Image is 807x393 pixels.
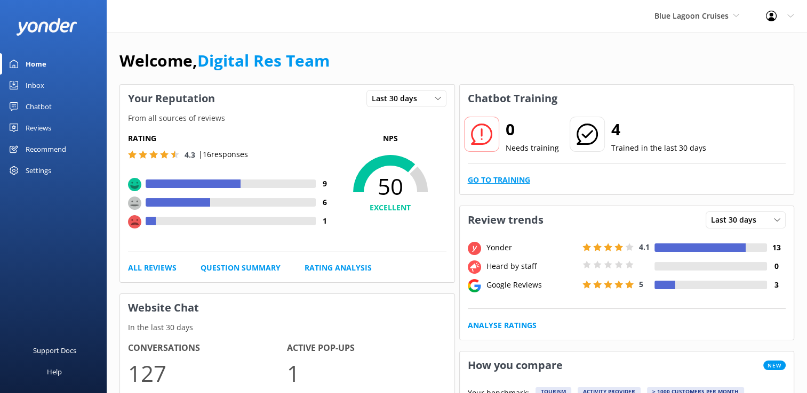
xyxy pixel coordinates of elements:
div: Chatbot [26,96,52,117]
div: Support Docs [33,340,76,361]
p: Trained in the last 30 days [611,142,706,154]
h4: EXCELLENT [334,202,446,214]
h1: Welcome, [119,48,330,73]
h5: Rating [128,133,334,144]
p: | 16 responses [198,149,248,160]
p: From all sources of reviews [120,112,454,124]
div: Heard by staff [484,260,580,272]
div: Help [47,361,62,382]
div: Yonder [484,242,580,253]
h4: 9 [316,178,334,190]
a: Rating Analysis [305,262,372,274]
h3: Review trends [460,206,552,234]
h2: 0 [506,117,559,142]
img: yonder-white-logo.png [16,18,77,36]
span: 4.1 [639,242,650,252]
span: 4.3 [185,150,195,160]
a: Question Summary [201,262,281,274]
h4: Active Pop-ups [287,341,446,355]
a: Analyse Ratings [468,320,537,331]
div: Inbox [26,75,44,96]
span: 50 [334,173,446,200]
h3: Website Chat [120,294,454,322]
a: Digital Res Team [197,50,330,71]
span: 5 [639,279,643,289]
h4: 1 [316,215,334,227]
h4: Conversations [128,341,287,355]
span: Last 30 days [372,93,424,104]
div: Reviews [26,117,51,138]
div: Home [26,53,46,75]
a: Go to Training [468,174,530,186]
h3: Your Reputation [120,85,223,112]
span: Blue Lagoon Cruises [654,11,729,21]
p: In the last 30 days [120,322,454,333]
a: All Reviews [128,262,177,274]
span: New [763,361,786,370]
span: Last 30 days [711,214,763,226]
h4: 6 [316,196,334,208]
h3: Chatbot Training [460,85,565,112]
div: Recommend [26,138,66,160]
p: 1 [287,355,446,391]
h4: 3 [767,279,786,291]
p: 127 [128,355,287,391]
p: Needs training [506,142,559,154]
h4: 13 [767,242,786,253]
div: Google Reviews [484,279,580,291]
div: Settings [26,160,51,181]
h3: How you compare [460,351,571,379]
h2: 4 [611,117,706,142]
p: NPS [334,133,446,144]
h4: 0 [767,260,786,272]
